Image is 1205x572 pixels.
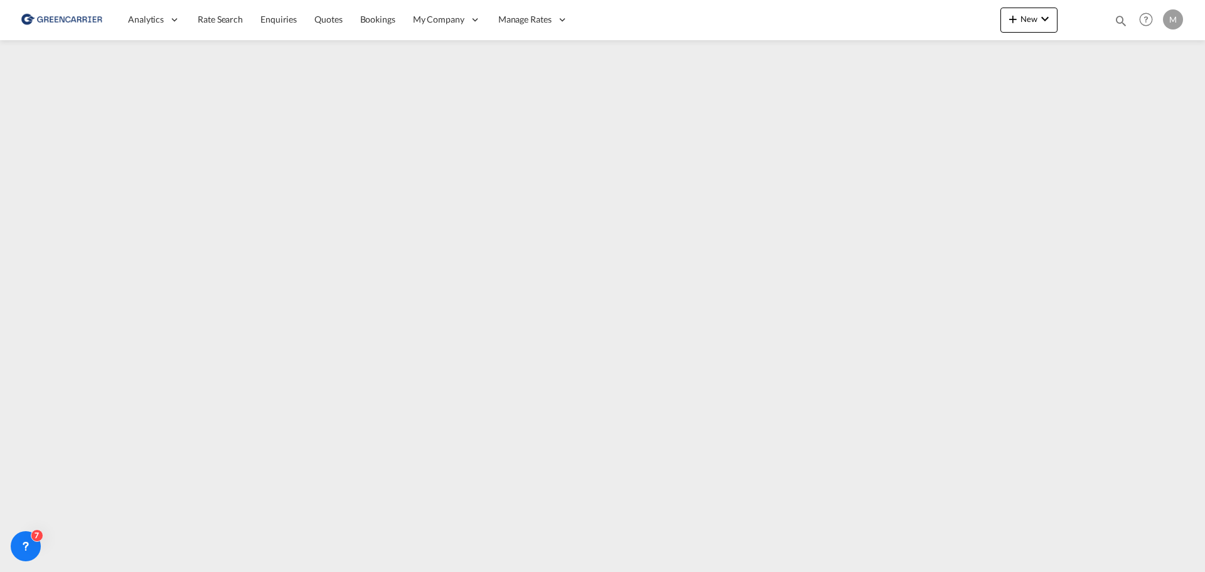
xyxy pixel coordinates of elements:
[1000,8,1058,33] button: icon-plus 400-fgNewicon-chevron-down
[1135,9,1163,31] div: Help
[360,14,395,24] span: Bookings
[314,14,342,24] span: Quotes
[1163,9,1183,30] div: M
[413,13,464,26] span: My Company
[198,14,243,24] span: Rate Search
[1114,14,1128,28] md-icon: icon-magnify
[1114,14,1128,33] div: icon-magnify
[1037,11,1052,26] md-icon: icon-chevron-down
[260,14,297,24] span: Enquiries
[498,13,552,26] span: Manage Rates
[19,6,104,34] img: 176147708aff11ef8735f72d97dca5a8.png
[128,13,164,26] span: Analytics
[1005,14,1052,24] span: New
[1135,9,1157,30] span: Help
[1005,11,1020,26] md-icon: icon-plus 400-fg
